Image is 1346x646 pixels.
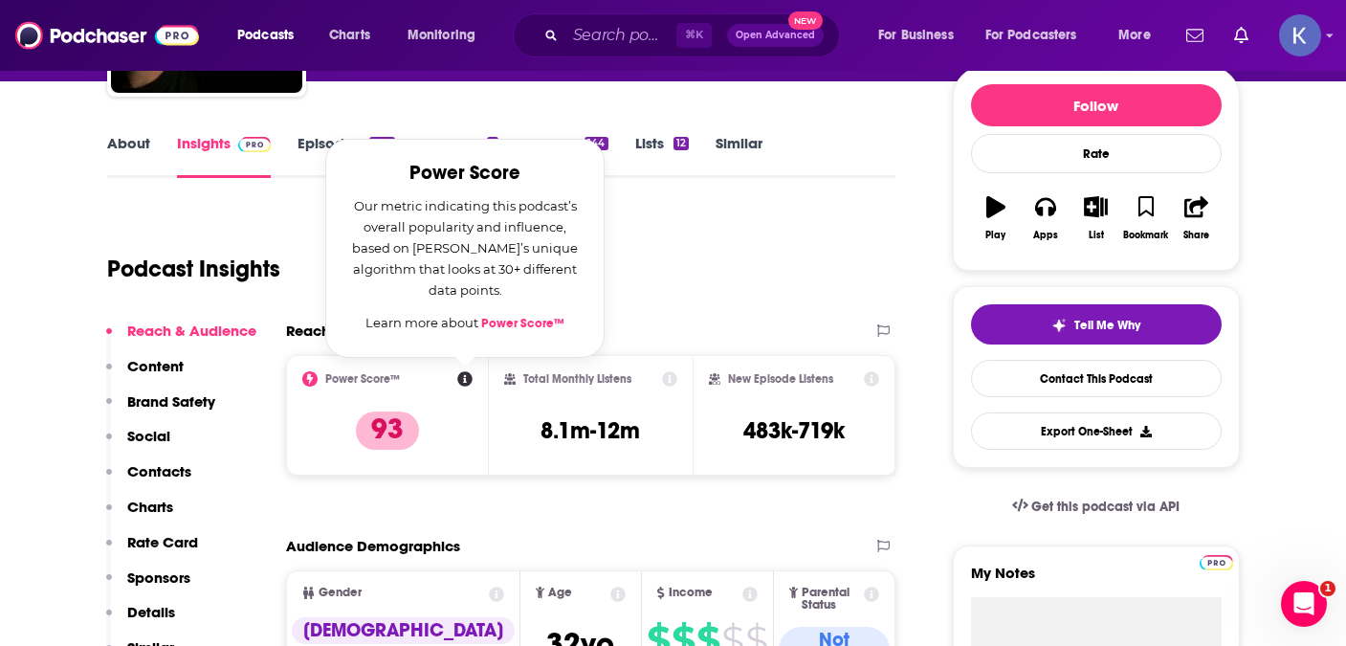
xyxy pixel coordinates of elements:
button: Follow [971,84,1222,126]
label: My Notes [971,564,1222,597]
img: Podchaser Pro [1200,555,1233,570]
a: About [107,134,150,178]
span: Podcasts [237,22,294,49]
p: Social [127,427,170,445]
button: Apps [1021,184,1070,253]
span: Income [669,587,713,599]
p: Sponsors [127,568,190,587]
button: Bookmark [1121,184,1171,253]
p: Details [127,603,175,621]
span: Gender [319,587,362,599]
p: Rate Card [127,533,198,551]
p: Charts [127,498,173,516]
a: Similar [716,134,762,178]
span: Tell Me Why [1074,318,1140,333]
button: List [1070,184,1120,253]
a: Pro website [1200,552,1233,570]
img: tell me why sparkle [1051,318,1067,333]
button: Charts [106,498,173,533]
a: Credits144 [525,134,607,178]
h2: New Episode Listens [728,372,833,386]
button: Export One-Sheet [971,412,1222,450]
a: Power Score™ [481,316,564,331]
button: Rate Card [106,533,198,568]
span: 1 [1320,581,1335,596]
button: open menu [865,20,978,51]
img: Podchaser - Follow, Share and Rate Podcasts [15,17,199,54]
input: Search podcasts, credits, & more... [565,20,676,51]
button: Share [1171,184,1221,253]
span: Logged in as kristina.caracciolo [1279,14,1321,56]
button: Brand Safety [106,392,215,428]
h3: 8.1m-12m [541,416,640,445]
button: Content [106,357,184,392]
span: ⌘ K [676,23,712,48]
button: tell me why sparkleTell Me Why [971,304,1222,345]
span: Parental Status [802,587,861,612]
span: For Podcasters [985,22,1077,49]
p: 93 [356,412,419,450]
span: Get this podcast via API [1031,499,1180,515]
div: Bookmark [1123,230,1168,241]
h1: Podcast Insights [107,255,280,283]
span: Age [548,587,572,599]
button: Open AdvancedNew [727,24,824,47]
button: open menu [1105,20,1175,51]
button: Play [971,184,1021,253]
button: Contacts [106,462,191,498]
p: Learn more about [349,312,581,334]
span: Charts [329,22,370,49]
div: 2 [487,137,498,150]
a: Reviews2 [422,134,498,178]
h2: Reach [286,322,330,340]
div: 12 [673,137,689,150]
img: Podchaser Pro [238,137,272,152]
button: Sponsors [106,568,190,604]
button: open menu [973,20,1105,51]
a: InsightsPodchaser Pro [177,134,272,178]
button: open menu [224,20,319,51]
button: Social [106,427,170,462]
a: Show notifications dropdown [1179,19,1211,52]
span: New [788,11,823,30]
a: Contact This Podcast [971,360,1222,397]
h2: Total Monthly Listens [523,372,631,386]
div: 144 [585,137,607,150]
a: Lists12 [635,134,689,178]
div: [DEMOGRAPHIC_DATA] [292,617,515,644]
button: Details [106,603,175,638]
h2: Audience Demographics [286,537,460,555]
div: Share [1183,230,1209,241]
span: More [1118,22,1151,49]
div: 288 [369,137,394,150]
div: Apps [1033,230,1058,241]
img: User Profile [1279,14,1321,56]
a: Show notifications dropdown [1226,19,1256,52]
h2: Power Score™ [325,372,400,386]
h2: Power Score [349,163,581,184]
a: Episodes288 [298,134,394,178]
p: Content [127,357,184,375]
a: Get this podcast via API [997,483,1196,530]
a: Charts [317,20,382,51]
p: Brand Safety [127,392,215,411]
span: Monitoring [408,22,475,49]
span: Open Advanced [736,31,815,40]
div: Play [985,230,1005,241]
p: Contacts [127,462,191,480]
div: Search podcasts, credits, & more... [531,13,858,57]
button: Show profile menu [1279,14,1321,56]
div: Rate [971,134,1222,173]
iframe: Intercom live chat [1281,581,1327,627]
p: Our metric indicating this podcast’s overall popularity and influence, based on [PERSON_NAME]’s u... [349,195,581,301]
button: open menu [394,20,500,51]
p: Reach & Audience [127,322,256,340]
button: Reach & Audience [106,322,256,357]
div: List [1089,230,1104,241]
h3: 483k-719k [743,416,845,445]
span: For Business [878,22,954,49]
